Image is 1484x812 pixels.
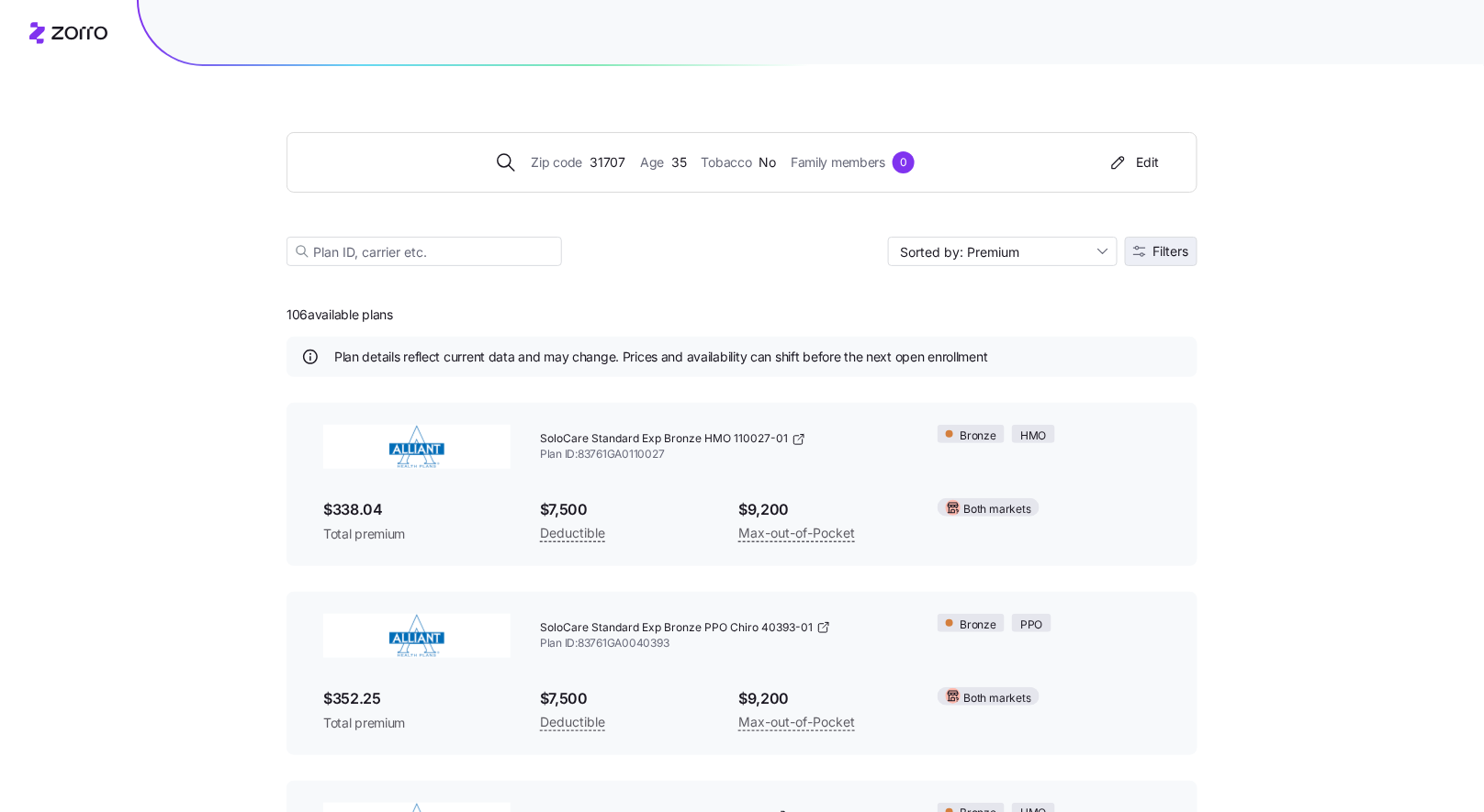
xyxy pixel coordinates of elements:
[334,348,988,366] span: Plan details reflect current data and may change. Prices and availability can shift before the ne...
[532,152,583,172] span: Zip code
[323,614,511,658] img: Alliant Health Plans
[738,498,907,521] span: $9,200
[323,525,511,543] span: Total premium
[1107,153,1160,172] div: Edit
[323,425,511,469] img: Alliant Health Plans
[738,687,907,710] span: $9,200
[540,522,605,544] span: Deductible
[964,690,1031,707] span: Both markets
[964,501,1031,518] span: Both markets
[590,152,625,172] span: 31707
[961,617,997,634] span: Bronze
[287,237,562,266] input: Plan ID, carrier etc.
[287,306,393,324] span: 106 available plans
[540,636,908,651] span: Plan ID: 83761GA0040393
[540,620,813,636] span: SoloCare Standard Exp Bronze PPO Chiro 40393-01
[738,522,855,544] span: Max-out-of-Pocket
[1020,617,1042,634] span: PPO
[738,711,855,733] span: Max-out-of-Pocket
[961,428,997,445] span: Bronze
[540,687,709,710] span: $7,500
[540,498,709,521] span: $7,500
[323,498,511,521] span: $338.04
[702,152,752,172] span: Tobacco
[540,711,605,733] span: Deductible
[888,237,1118,266] input: Sort by
[323,714,511,732] span: Total premium
[1153,245,1189,258] span: Filters
[759,152,776,172] span: No
[791,152,885,172] span: Family members
[1100,148,1167,177] button: Edit
[893,151,915,173] div: 0
[640,152,664,172] span: Age
[671,152,686,172] span: 35
[1020,428,1046,445] span: HMO
[1125,237,1197,266] button: Filters
[323,687,511,710] span: $352.25
[540,431,788,447] span: SoloCare Standard Exp Bronze HMO 110027-01
[540,447,908,462] span: Plan ID: 83761GA0110027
